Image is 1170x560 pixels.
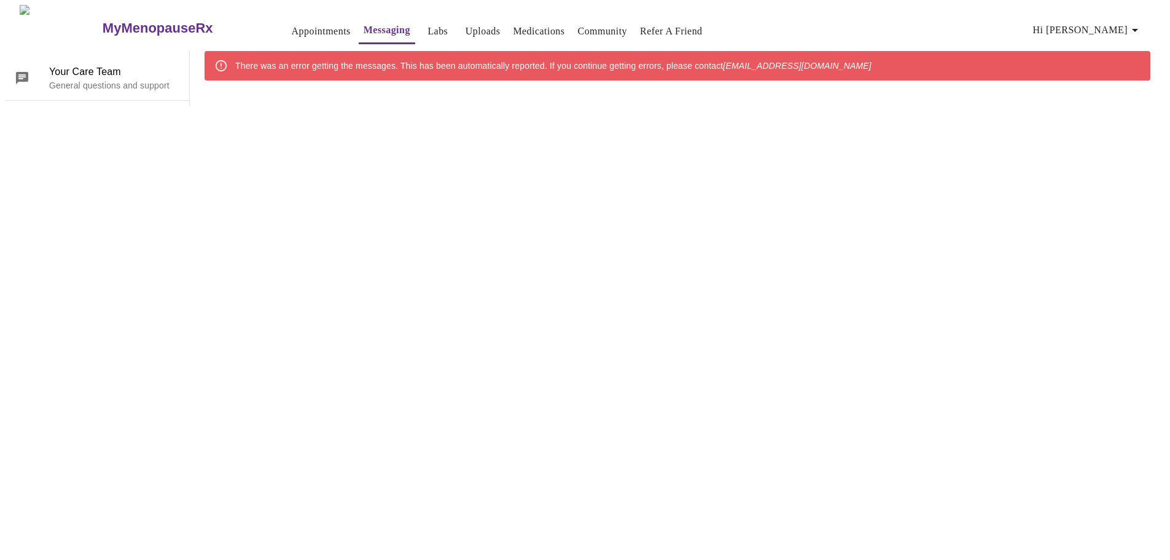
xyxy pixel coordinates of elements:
[49,79,179,92] p: General questions and support
[427,23,448,40] a: Labs
[20,5,101,51] img: MyMenopauseRx Logo
[292,23,351,40] a: Appointments
[49,65,179,79] span: Your Care Team
[235,55,872,77] div: There was an error getting the messages. This has been automatically reported. If you continue ge...
[461,19,505,44] button: Uploads
[101,7,262,50] a: MyMenopauseRx
[578,23,628,40] a: Community
[1033,22,1142,39] span: Hi [PERSON_NAME]
[640,23,703,40] a: Refer a Friend
[635,19,708,44] button: Refer a Friend
[466,23,501,40] a: Uploads
[5,56,189,100] div: Your Care TeamGeneral questions and support
[103,20,213,36] h3: MyMenopauseRx
[513,23,564,40] a: Medications
[573,19,633,44] button: Community
[723,61,871,71] em: [EMAIL_ADDRESS][DOMAIN_NAME]
[364,22,410,39] a: Messaging
[287,19,356,44] button: Appointments
[359,18,415,44] button: Messaging
[418,19,458,44] button: Labs
[508,19,569,44] button: Medications
[1028,18,1147,42] button: Hi [PERSON_NAME]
